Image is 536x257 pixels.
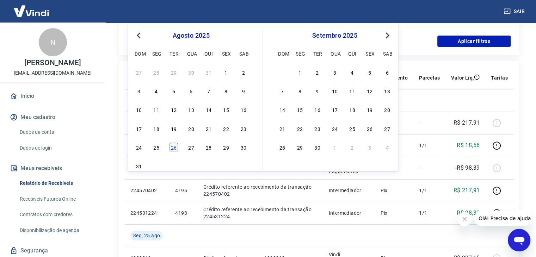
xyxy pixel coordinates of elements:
p: R$ 98,39 [457,209,480,217]
p: 1/1 [419,187,440,194]
div: Choose sexta-feira, 5 de setembro de 2025 [365,68,374,76]
div: Choose quinta-feira, 11 de setembro de 2025 [348,87,357,95]
div: Choose quarta-feira, 6 de agosto de 2025 [187,87,195,95]
div: Choose sábado, 13 de setembro de 2025 [383,87,392,95]
p: 4193 [175,209,192,217]
div: Choose terça-feira, 9 de setembro de 2025 [313,87,321,95]
div: month 2025-09 [277,67,393,152]
p: Valor Líq. [451,74,474,81]
p: Parcelas [419,74,440,81]
div: Choose domingo, 7 de setembro de 2025 [278,87,287,95]
p: Tarifas [491,74,508,81]
div: Choose quarta-feira, 13 de agosto de 2025 [187,105,195,114]
p: Crédito referente ao recebimento da transação 224570402 [203,183,318,198]
div: Choose quarta-feira, 24 de setembro de 2025 [331,124,339,132]
a: Início [8,88,97,104]
div: month 2025-08 [134,67,248,171]
div: Choose segunda-feira, 25 de agosto de 2025 [152,143,161,151]
div: Choose quinta-feira, 28 de agosto de 2025 [204,143,213,151]
button: Meus recebíveis [8,161,97,176]
div: Choose quinta-feira, 21 de agosto de 2025 [204,124,213,132]
a: Contratos com credores [17,207,97,222]
p: 224531224 [130,209,164,217]
div: Choose segunda-feira, 22 de setembro de 2025 [296,124,304,132]
p: 1/1 [419,142,440,149]
div: Choose sábado, 6 de setembro de 2025 [383,68,392,76]
div: Choose quinta-feira, 2 de outubro de 2025 [348,143,357,151]
div: Choose terça-feira, 2 de setembro de 2025 [170,162,178,170]
div: Choose sábado, 16 de agosto de 2025 [239,105,248,114]
iframe: Fechar mensagem [457,212,472,226]
div: Choose domingo, 14 de setembro de 2025 [278,105,287,114]
div: dom [278,49,287,57]
div: Choose sábado, 30 de agosto de 2025 [239,143,248,151]
div: Choose quinta-feira, 25 de setembro de 2025 [348,124,357,132]
div: Choose terça-feira, 26 de agosto de 2025 [170,143,178,151]
a: Disponibilização de agenda [17,223,97,238]
div: ter [170,49,178,57]
iframe: Botão para abrir a janela de mensagens [508,229,530,251]
div: Choose terça-feira, 2 de setembro de 2025 [313,68,321,76]
div: Choose terça-feira, 12 de agosto de 2025 [170,105,178,114]
div: N [39,28,67,56]
a: Relatório de Recebíveis [17,176,97,190]
button: Sair [502,5,528,18]
p: Crédito referente ao recebimento da transação 224531224 [203,206,318,220]
div: Choose domingo, 28 de setembro de 2025 [278,143,287,151]
div: Choose sexta-feira, 8 de agosto de 2025 [222,87,230,95]
div: Choose sábado, 27 de setembro de 2025 [383,124,392,132]
div: Choose terça-feira, 29 de julho de 2025 [170,68,178,76]
button: Meu cadastro [8,109,97,125]
div: qui [204,49,213,57]
p: 224570402 [130,187,164,194]
div: Choose sábado, 4 de outubro de 2025 [383,143,392,151]
div: qua [187,49,195,57]
p: Intermediador [329,187,369,194]
a: Dados de login [17,141,97,155]
div: Choose sexta-feira, 3 de outubro de 2025 [365,143,374,151]
div: Choose quinta-feira, 4 de setembro de 2025 [204,162,213,170]
div: Choose sábado, 9 de agosto de 2025 [239,87,248,95]
div: Choose domingo, 3 de agosto de 2025 [135,87,143,95]
div: Choose sexta-feira, 29 de agosto de 2025 [222,143,230,151]
div: Choose quarta-feira, 30 de julho de 2025 [187,68,195,76]
div: Choose segunda-feira, 1 de setembro de 2025 [296,68,304,76]
button: Next Month [383,31,392,40]
img: Vindi [8,0,54,22]
div: sab [383,49,392,57]
p: Pix [380,209,408,217]
div: Choose quarta-feira, 17 de setembro de 2025 [331,105,339,114]
div: Choose sexta-feira, 1 de agosto de 2025 [222,68,230,76]
div: Choose segunda-feira, 15 de setembro de 2025 [296,105,304,114]
div: Choose segunda-feira, 29 de setembro de 2025 [296,143,304,151]
div: setembro 2025 [277,31,393,40]
div: Choose sexta-feira, 15 de agosto de 2025 [222,105,230,114]
div: Choose quinta-feira, 14 de agosto de 2025 [204,105,213,114]
div: Choose domingo, 17 de agosto de 2025 [135,124,143,132]
div: Choose quarta-feira, 20 de agosto de 2025 [187,124,195,132]
div: Choose quinta-feira, 31 de julho de 2025 [204,68,213,76]
div: ter [313,49,321,57]
a: Dados da conta [17,125,97,139]
span: Olá! Precisa de ajuda? [4,5,59,11]
div: Choose segunda-feira, 11 de agosto de 2025 [152,105,161,114]
p: R$ 18,56 [457,141,480,150]
div: Choose domingo, 21 de setembro de 2025 [278,124,287,132]
div: agosto 2025 [134,31,248,40]
div: Choose quinta-feira, 7 de agosto de 2025 [204,87,213,95]
div: Choose segunda-feira, 18 de agosto de 2025 [152,124,161,132]
p: Intermediador [329,209,369,217]
div: dom [135,49,143,57]
span: Seg, 25 ago [133,232,160,239]
p: [PERSON_NAME] [24,59,81,67]
div: Choose sábado, 23 de agosto de 2025 [239,124,248,132]
a: Recebíveis Futuros Online [17,192,97,206]
div: Choose quinta-feira, 4 de setembro de 2025 [348,68,357,76]
div: Choose domingo, 10 de agosto de 2025 [135,105,143,114]
div: qui [348,49,357,57]
div: Choose quarta-feira, 27 de agosto de 2025 [187,143,195,151]
div: Choose segunda-feira, 1 de setembro de 2025 [152,162,161,170]
p: - [419,119,440,126]
div: Choose terça-feira, 16 de setembro de 2025 [313,105,321,114]
p: -R$ 98,39 [455,164,480,172]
